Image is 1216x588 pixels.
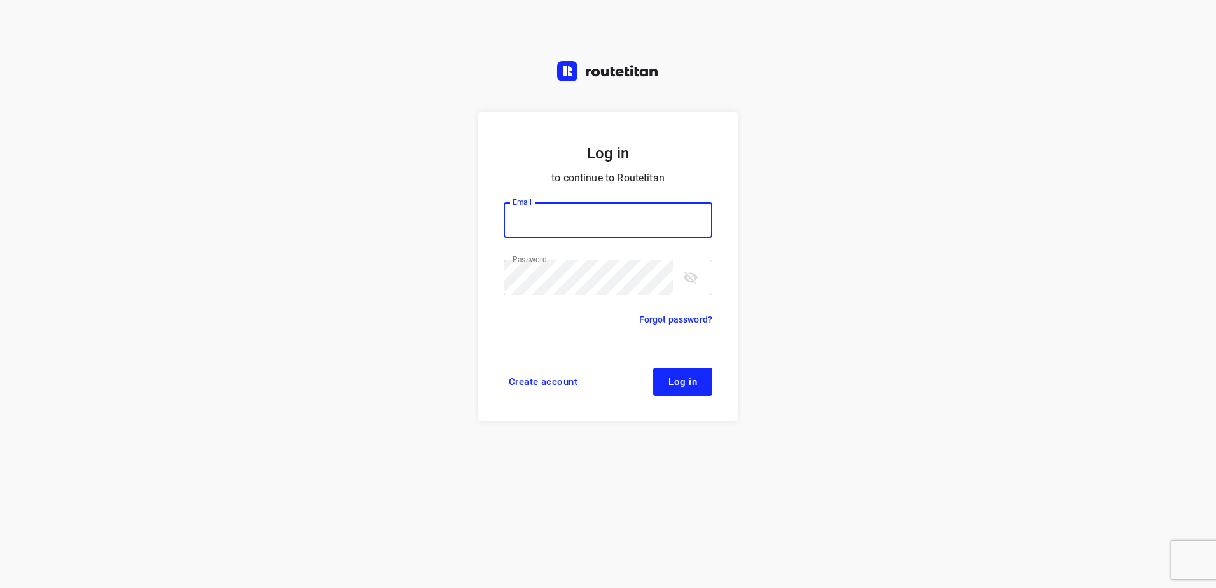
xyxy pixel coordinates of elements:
[668,377,697,387] span: Log in
[504,368,583,396] a: Create account
[504,169,712,187] p: to continue to Routetitan
[653,368,712,396] button: Log in
[678,265,703,290] button: toggle password visibility
[639,312,712,327] a: Forgot password?
[557,61,659,81] img: Routetitan
[557,61,659,85] a: Routetitan
[509,377,577,387] span: Create account
[504,143,712,164] h5: Log in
